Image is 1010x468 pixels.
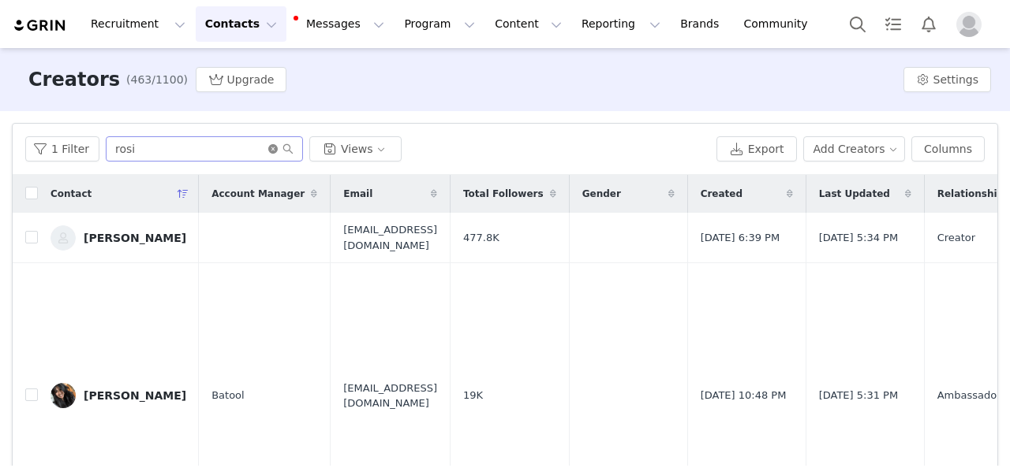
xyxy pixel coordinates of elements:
span: [DATE] 6:39 PM [701,230,780,246]
a: Tasks [876,6,911,42]
button: Content [485,6,571,42]
span: [EMAIL_ADDRESS][DOMAIN_NAME] [343,222,437,253]
span: 19K [463,388,483,403]
a: Community [735,6,825,42]
button: Export [716,136,797,162]
button: Views [309,136,402,162]
button: Messages [287,6,394,42]
button: Settings [903,67,991,92]
i: icon: close-circle [268,144,278,154]
button: Columns [911,136,985,162]
input: Search... [106,136,303,162]
button: Reporting [572,6,670,42]
h3: Creators [28,65,120,94]
i: icon: search [282,143,294,154]
img: grin logo [13,18,68,33]
span: [DATE] 5:31 PM [819,388,898,403]
span: (463/1100) [126,72,188,88]
span: Email [343,187,372,201]
span: [DATE] 5:34 PM [819,230,898,246]
button: Add Creators [803,136,906,162]
span: Created [701,187,743,201]
div: [PERSON_NAME] [84,389,186,402]
a: [PERSON_NAME] [50,383,186,408]
button: Recruitment [81,6,195,42]
button: Program [395,6,484,42]
button: Notifications [911,6,946,42]
span: Total Followers [463,187,544,201]
span: Contact [50,187,92,201]
span: Account Manager [211,187,305,201]
span: [DATE] 10:48 PM [701,388,787,403]
span: Batool [211,388,245,403]
span: Gender [582,187,621,201]
img: placeholder-profile.jpg [956,12,982,37]
a: [PERSON_NAME] [50,225,186,251]
button: 1 Filter [25,136,99,162]
span: 477.8K [463,230,499,246]
span: Last Updated [819,187,890,201]
button: Contacts [196,6,286,42]
span: [EMAIL_ADDRESS][DOMAIN_NAME] [343,381,437,411]
div: [PERSON_NAME] [84,232,186,244]
button: Profile [947,12,997,37]
button: Search [840,6,875,42]
a: Brands [671,6,733,42]
img: 9ee1a818-4964-410c-89f3-d0bdfc45bb05.jpg [50,383,76,408]
img: bc533348-a1ba-4888-ad3d-b1f9bd2f9317--s.jpg [50,225,76,251]
button: Upgrade [196,67,287,92]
